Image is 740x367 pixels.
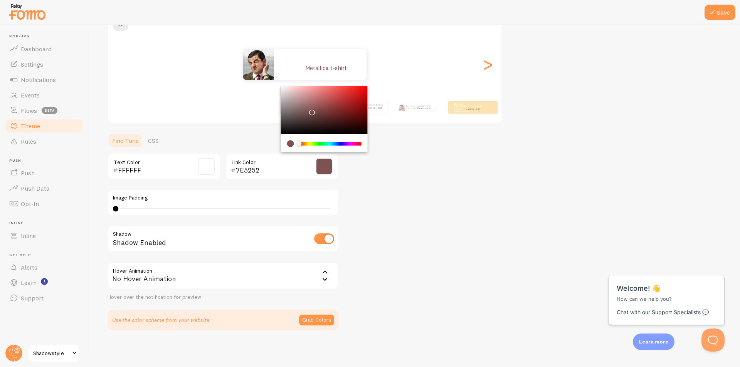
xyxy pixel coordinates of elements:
p: from [GEOGRAPHIC_DATA] just bought a [406,104,432,111]
p: from [GEOGRAPHIC_DATA] just bought a [352,104,384,111]
iframe: Help Scout Beacon - Messages and Notifications [605,256,729,328]
button: Grab Colors [299,315,334,325]
div: No Hover Animation [108,262,339,289]
a: Dashboard [5,41,84,57]
a: Flows beta [5,103,84,118]
img: fomo-relay-logo-orange.svg [8,2,47,22]
span: Theme [21,122,40,130]
iframe: Help Scout Beacon - Open [701,328,725,352]
a: Theme [5,118,84,134]
img: Fomo [399,104,405,111]
a: Notifications [5,72,84,87]
a: CSS [143,133,163,148]
a: Shadowstyle [28,344,80,362]
a: Opt-In [5,196,84,211]
strong: M. [406,105,409,107]
strong: M. [282,52,288,59]
a: Metallica t-shirt [464,107,480,111]
span: Alerts [21,263,37,271]
div: Hover over the notification for preview [108,294,339,301]
a: Alerts [5,260,84,275]
span: Get Help [9,253,84,258]
p: from [GEOGRAPHIC_DATA] just bought a [282,52,359,76]
span: Push [9,158,84,163]
span: Flows [21,107,37,114]
p: Use the color scheme from your website [112,316,209,324]
small: about 4 minutes ago [352,109,383,111]
span: Learn [21,279,37,287]
small: about 4 minutes ago [454,111,484,112]
span: Opt-In [21,200,39,208]
a: Fine Tune [108,133,143,148]
span: Push [21,169,35,177]
span: Inline [21,232,36,240]
div: Shadow Enabled [108,225,339,253]
span: Support [21,294,44,302]
strong: M. [454,102,457,106]
a: Metallica t-shirt [305,64,347,72]
div: Learn more [633,333,674,350]
label: Image Padding [113,194,333,201]
a: Metallica t-shirt [417,107,431,109]
img: Fomo [281,101,293,114]
span: beta [42,107,57,114]
p: Learn more [639,338,668,345]
a: Events [5,87,84,103]
div: Next slide [483,37,492,92]
small: about 4 minutes ago [282,72,357,76]
span: Inline [9,221,84,226]
a: Metallica t-shirt [365,106,382,109]
a: Support [5,290,84,306]
a: Learn [5,275,84,290]
img: Fomo [243,49,274,80]
a: Push [5,165,84,181]
span: Shadowstyle [33,349,70,358]
span: Push Data [21,184,50,192]
span: Rules [21,137,36,145]
a: Rules [5,134,84,149]
div: current color is #7E5252 [287,140,294,147]
span: Settings [21,60,43,68]
span: Events [21,91,40,99]
a: Push Data [5,181,84,196]
div: Chrome color picker [281,86,368,152]
svg: <p>Watch New Feature Tutorials!</p> [41,278,48,285]
span: Notifications [21,76,56,84]
a: Inline [5,228,84,243]
p: from [GEOGRAPHIC_DATA] just bought a [454,102,485,112]
a: Settings [5,57,84,72]
span: Pop-ups [9,34,84,39]
span: Dashboard [21,45,52,53]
